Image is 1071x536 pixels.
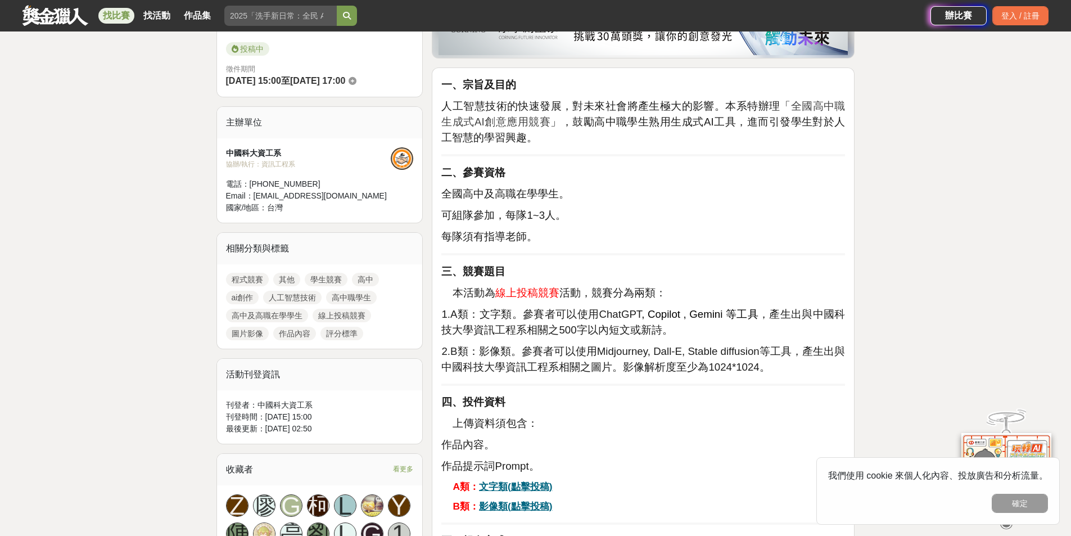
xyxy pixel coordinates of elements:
[226,65,255,73] span: 徵件期間
[253,494,275,517] a: 廖
[226,178,391,190] div: 電話： [PHONE_NUMBER]
[226,159,391,169] div: 協辦/執行： 資訊工程系
[307,494,329,517] a: 柯
[217,233,423,264] div: 相關分類與標籤
[217,359,423,390] div: 活動刊登資訊
[273,327,316,340] a: 作品內容
[226,309,308,322] a: 高中及高職在學學生
[290,76,345,85] span: [DATE] 17:00
[441,188,570,200] span: 全國高中及高職在學學生。
[441,308,641,320] span: 1.A類：文字類。參賽者可以使用ChatGPT
[961,428,1051,503] img: d2146d9a-e6f6-4337-9592-8cefde37ba6b.png
[263,291,322,304] a: 人工智慧技術
[226,399,414,411] div: 刊登者： 中國科大資工系
[479,501,553,512] u: 影像類(點擊投稿)
[226,291,259,304] a: ai創作
[828,471,1048,480] span: 我們使用 cookie 來個人化內容、投放廣告和分析流量。
[441,100,845,128] span: 全國高中職生成式AI創意應用競賽
[453,501,479,512] strong: B類：
[479,502,553,511] a: 影像類(點擊投稿)
[334,494,356,517] a: L
[453,287,495,299] span: 本活動為
[388,494,410,517] a: Y
[313,309,371,322] a: 線上投稿競賽
[139,8,175,24] a: 找活動
[281,76,290,85] span: 至
[441,265,505,277] strong: 三、競賽題目
[992,494,1048,513] button: 確定
[226,465,253,474] span: 收藏者
[224,6,337,26] input: 2025「洗手新日常：全民 ALL IN」洗手歌全台徵選
[441,100,790,112] span: 人工智慧技術的快速發展，對未來社會將產生極大的影響。本系特辦理「
[179,8,215,24] a: 作品集
[441,209,566,221] span: 可組隊參加，每隊1~3人。
[479,481,553,492] u: 文字類(點擊投稿)
[226,147,391,159] div: 中國科大資工系
[226,273,269,286] a: 程式競賽
[453,417,538,429] span: 上傳資料須包含：
[226,411,414,423] div: 刊登時間： [DATE] 15:00
[992,6,1049,25] div: 登入 / 註冊
[361,495,383,516] img: Avatar
[226,423,414,435] div: 最後更新： [DATE] 02:50
[226,190,391,202] div: Email： [EMAIL_ADDRESS][DOMAIN_NAME]
[641,308,758,320] span: , Copilot , Gemini 等工具
[98,8,134,24] a: 找比賽
[441,79,516,91] strong: 一、宗旨及目的
[441,460,539,472] span: 作品提示詞Prompt。
[393,463,413,475] span: 看更多
[226,42,269,56] span: 投稿中
[273,273,300,286] a: 其他
[441,166,505,178] strong: 二、參賽資格
[361,494,383,517] a: Avatar
[453,481,479,492] strong: A類：
[320,327,363,340] a: 評分標準
[326,291,377,304] a: 高中職學生
[559,287,666,299] span: 活動，競賽分為兩類：
[226,494,248,517] a: Z
[441,439,495,451] span: 作品內容。
[305,273,347,286] a: 學生競賽
[441,396,505,408] strong: 四、投件資料
[441,116,845,143] span: 」，鼓勵高中職學生熟用生成式AI工具，進而引發學生對於人工智慧的學習興趣。
[930,6,987,25] a: 辦比賽
[479,483,553,492] a: 文字類(點擊投稿)
[352,273,379,286] a: 高中
[441,308,845,336] span: ，產生出與中國科技大學資訊工程系相關之500字以內短文或新詩。
[441,345,845,373] span: 2.B類：影像類。參賽者可以使用Midjourney, Dall-E, Stable diffusion等工具，產生出與中國科技大學資訊工程系相關之圖片。影像解析度至少為1024*1024。
[226,327,269,340] a: 圖片影像
[441,231,537,242] span: 每隊須有指導老師。
[267,203,283,212] span: 台灣
[495,287,559,299] span: 線上投稿競賽
[280,494,302,517] a: G
[226,76,281,85] span: [DATE] 15:00
[226,203,268,212] span: 國家/地區：
[217,107,423,138] div: 主辦單位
